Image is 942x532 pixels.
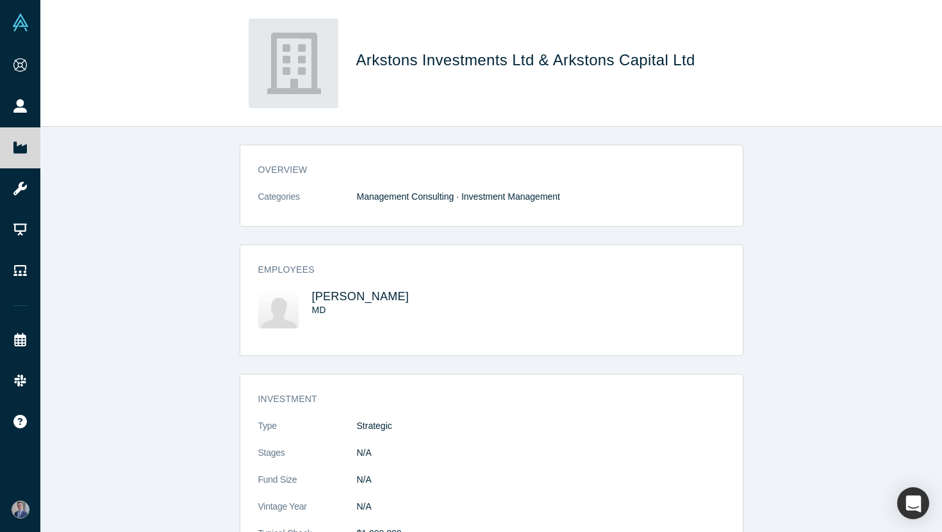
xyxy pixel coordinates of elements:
[357,191,561,202] span: Management Consulting · Investment Management
[356,51,700,69] span: Arkstons Investments Ltd & Arkstons Capital Ltd
[357,446,725,460] dd: N/A
[258,163,707,177] h3: overview
[258,500,357,527] dt: Vintage Year
[258,190,357,217] dt: Categories
[258,290,299,328] img: Binesh Balan's Profile Image
[258,419,357,446] dt: Type
[258,263,707,277] h3: Employees
[312,290,409,303] a: [PERSON_NAME]
[12,501,29,519] img: Connor Owen's Account
[357,500,725,513] dd: N/A
[249,19,338,108] img: Arkstons Investments Ltd & Arkstons Capital Ltd's Logo
[258,392,707,406] h3: Investment
[357,473,725,487] dd: N/A
[357,419,725,433] dd: Strategic
[12,13,29,31] img: Alchemist Vault Logo
[312,305,326,315] span: MD
[258,446,357,473] dt: Stages
[258,473,357,500] dt: Fund Size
